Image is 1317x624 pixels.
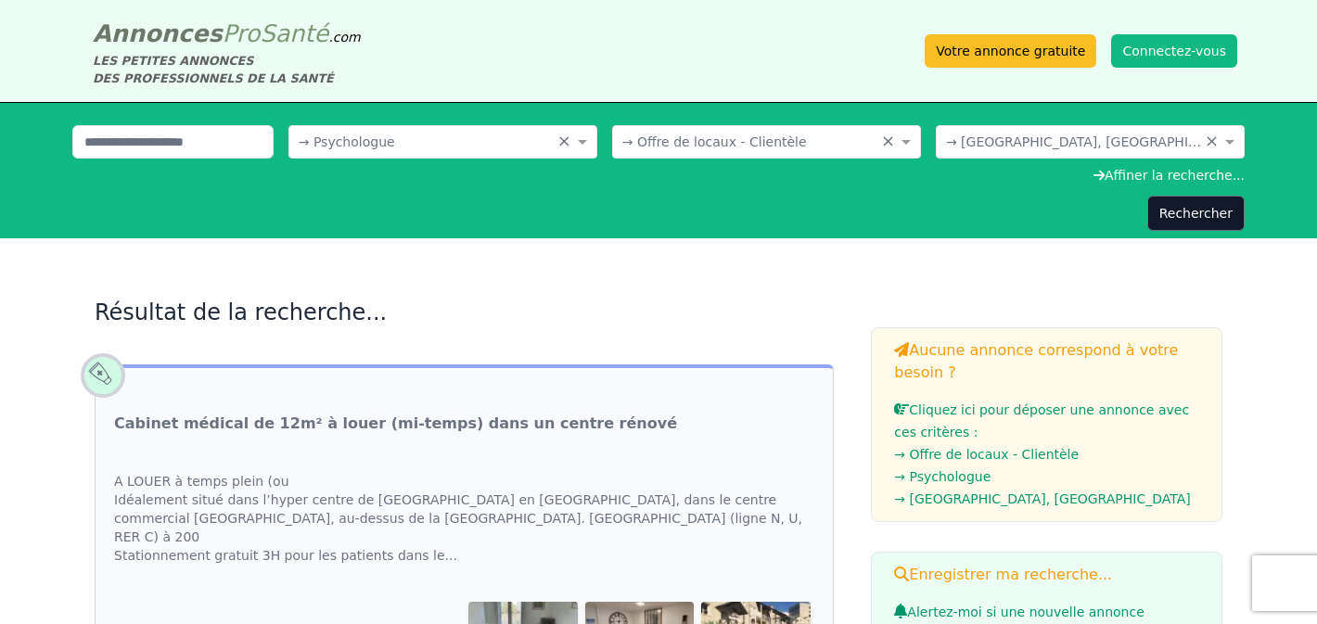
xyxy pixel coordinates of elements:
[894,339,1199,384] h3: Aucune annonce correspond à votre besoin ?
[72,166,1245,185] div: Affiner la recherche...
[328,30,360,45] span: .com
[1111,34,1237,68] button: Connectez-vous
[894,465,1199,488] li: → Psychologue
[93,52,361,87] div: LES PETITES ANNONCES DES PROFESSIONNELS DE LA SANTÉ
[93,19,223,47] span: Annonces
[1205,133,1221,151] span: Clear all
[223,19,261,47] span: Pro
[894,402,1199,510] a: Cliquez ici pour déposer une annonce avec ces critères :→ Offre de locaux - Clientèle→ Psychologu...
[894,488,1199,510] li: → [GEOGRAPHIC_DATA], [GEOGRAPHIC_DATA]
[95,298,834,327] h2: Résultat de la recherche...
[557,133,573,151] span: Clear all
[114,413,677,435] a: Cabinet médical de 12m² à louer (mi-temps) dans un centre rénové
[925,34,1096,68] a: Votre annonce gratuite
[881,133,897,151] span: Clear all
[260,19,328,47] span: Santé
[894,564,1199,586] h3: Enregistrer ma recherche...
[96,453,833,583] div: A LOUER à temps plein (ou Idéalement situé dans l’hyper centre de [GEOGRAPHIC_DATA] en [GEOGRAPHI...
[1147,196,1245,231] button: Rechercher
[894,443,1199,465] li: → Offre de locaux - Clientèle
[93,19,361,47] a: AnnoncesProSanté.com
